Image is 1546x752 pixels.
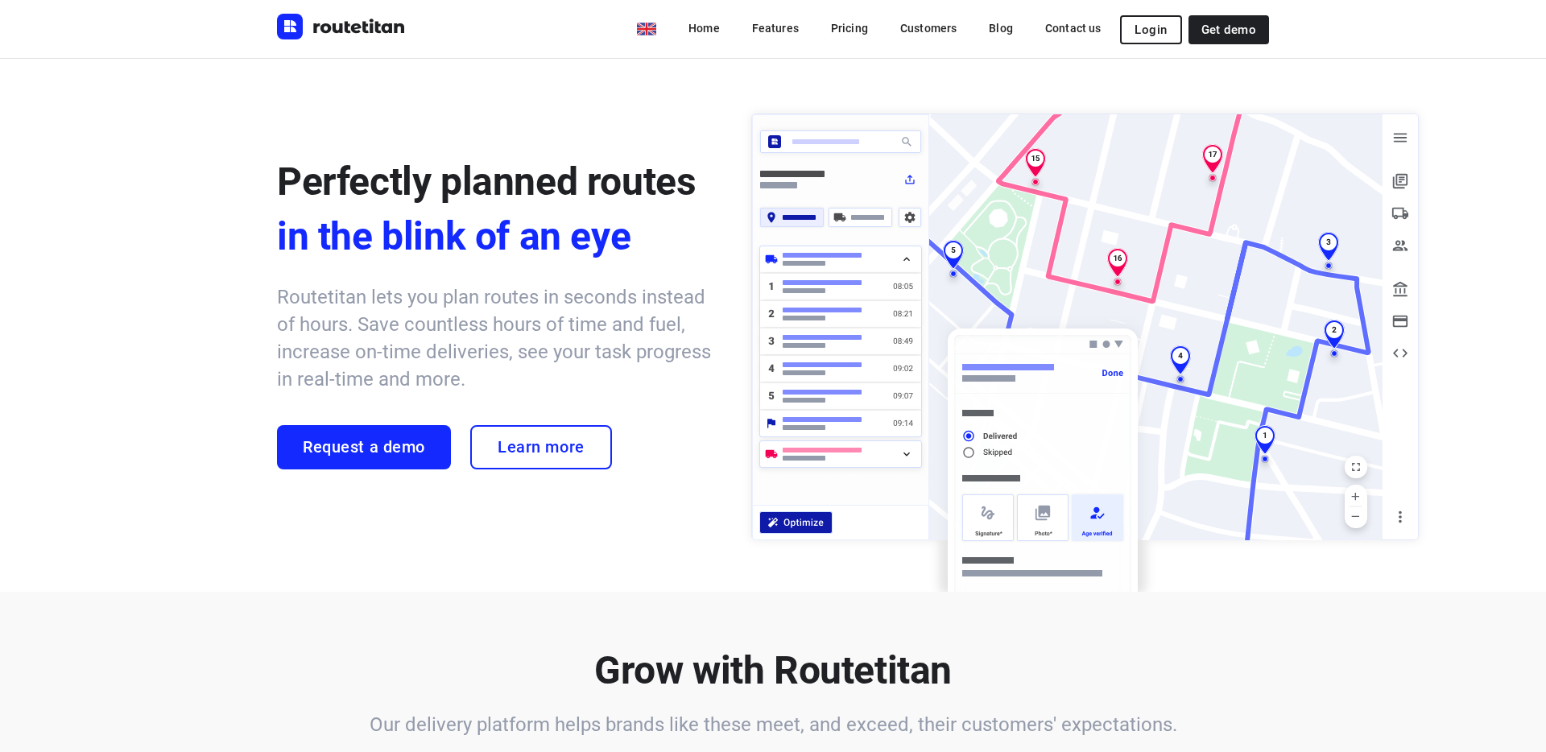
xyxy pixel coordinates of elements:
h6: Our delivery platform helps brands like these meet, and exceed, their customers' expectations. [277,711,1269,738]
b: Grow with Routetitan [594,647,952,693]
a: Features [739,14,812,43]
a: Pricing [818,14,881,43]
a: Learn more [470,425,612,469]
img: Routetitan logo [277,14,406,39]
a: Request a demo [277,425,451,469]
span: in the blink of an eye [277,209,720,264]
span: Login [1135,23,1167,36]
span: Learn more [498,438,585,457]
a: Contact us [1032,14,1114,43]
span: Perfectly planned routes [277,159,696,205]
a: Home [676,14,733,43]
a: Get demo [1188,15,1269,44]
img: illustration [742,104,1428,593]
a: Blog [976,14,1026,43]
span: Request a demo [303,438,425,457]
span: Get demo [1201,23,1256,36]
button: Login [1120,15,1181,44]
a: Routetitan [277,14,406,43]
h6: Routetitan lets you plan routes in seconds instead of hours. Save countless hours of time and fue... [277,283,720,393]
a: Customers [887,14,969,43]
